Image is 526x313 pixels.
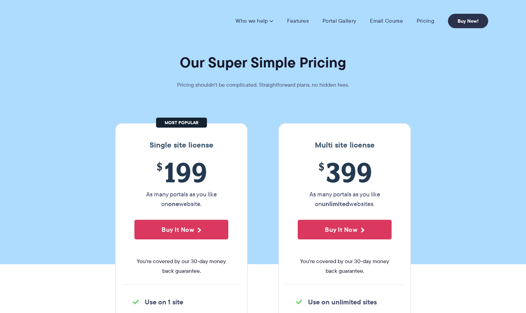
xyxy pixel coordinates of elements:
[417,18,434,24] a: Pricing
[168,199,179,208] strong: one
[298,156,392,188] span: 399
[134,190,228,209] p: As many portals as you like on website.
[134,257,228,276] span: You're covered by our 30-day money back guarantee.
[298,220,392,239] button: Buy It Now
[448,14,488,28] a: Buy Now!
[298,190,392,209] p: As many portals as you like on websites.
[145,297,183,307] strong: Use on 1 site
[286,141,404,150] h3: Multi site license
[134,220,228,239] button: Buy It Now
[134,156,228,188] span: 199
[287,18,309,24] a: Features
[308,297,377,307] strong: Use on unlimited sites
[298,257,392,276] span: You're covered by our 30-day money back guarantee.
[122,141,240,150] h3: Single site license
[235,18,273,24] a: Who we help
[322,18,356,24] a: Portal Gallery
[322,199,349,208] strong: unlimited
[370,18,403,24] a: Email Course
[160,80,366,90] p: Pricing shouldn't be complicated. Straightforward plans, no hidden fees.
